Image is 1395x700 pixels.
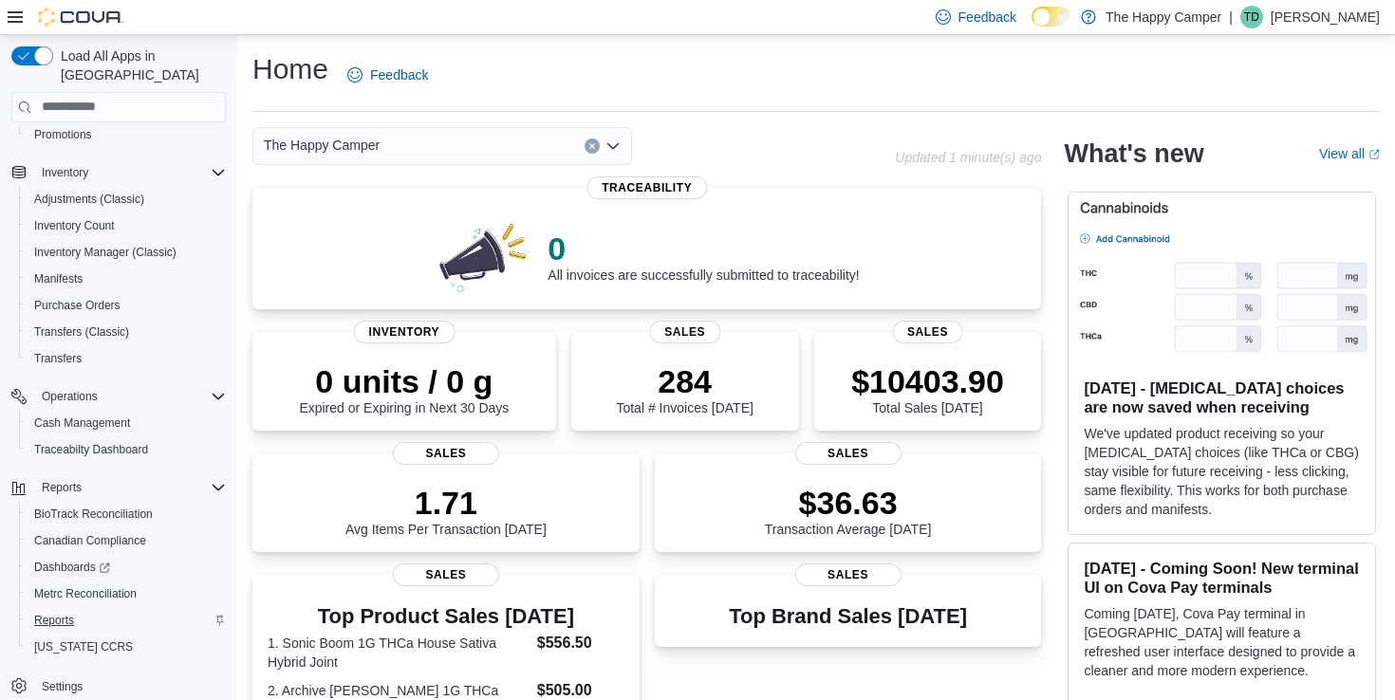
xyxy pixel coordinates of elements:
[19,607,233,634] button: Reports
[34,324,129,340] span: Transfers (Classic)
[299,362,509,415] div: Expired or Expiring in Next 30 Days
[19,436,233,463] button: Traceabilty Dashboard
[27,556,118,579] a: Dashboards
[42,679,83,694] span: Settings
[616,362,753,415] div: Total # Invoices [DATE]
[19,292,233,319] button: Purchase Orders
[19,212,233,239] button: Inventory Count
[4,474,233,501] button: Reports
[19,345,233,372] button: Transfers
[42,480,82,495] span: Reports
[27,582,226,605] span: Metrc Reconciliation
[19,239,233,266] button: Inventory Manager (Classic)
[34,639,133,654] span: [US_STATE] CCRS
[53,46,226,84] span: Load All Apps in [GEOGRAPHIC_DATA]
[729,605,967,628] h3: Top Brand Sales [DATE]
[27,188,152,211] a: Adjustments (Classic)
[1271,6,1380,28] p: [PERSON_NAME]
[27,123,226,146] span: Promotions
[19,554,233,580] a: Dashboards
[586,176,707,199] span: Traceability
[27,267,90,290] a: Manifests
[34,586,137,601] span: Metrc Reconciliation
[354,321,456,343] span: Inventory
[42,389,98,404] span: Operations
[27,556,226,579] span: Dashboards
[19,410,233,436] button: Cash Management
[34,271,83,286] span: Manifests
[795,442,902,465] span: Sales
[34,385,105,408] button: Operations
[299,362,509,400] p: 0 units / 0 g
[34,127,92,142] span: Promotions
[34,442,148,457] span: Traceabilty Dashboard
[27,438,226,461] span: Traceabilty Dashboard
[19,527,233,554] button: Canadian Compliance
[795,563,902,586] span: Sales
[616,362,753,400] p: 284
[1084,604,1360,680] p: Coming [DATE], Cova Pay terminal in [GEOGRAPHIC_DATA] will feature a refreshed user interface des...
[1240,6,1263,28] div: Tori Danku
[27,503,226,525] span: BioTrack Reconciliation
[268,605,624,628] h3: Top Product Sales [DATE]
[34,351,82,366] span: Transfers
[27,609,82,632] a: Reports
[1032,7,1071,27] input: Dark Mode
[27,412,138,434] a: Cash Management
[34,675,90,698] a: Settings
[765,484,932,537] div: Transaction Average [DATE]
[27,123,100,146] a: Promotions
[1244,6,1259,28] span: TD
[27,241,226,264] span: Inventory Manager (Classic)
[27,636,140,658] a: [US_STATE] CCRS
[27,582,144,605] a: Metrc Reconciliation
[34,476,89,499] button: Reports
[27,214,122,237] a: Inventory Count
[27,438,156,461] a: Traceabilty Dashboard
[42,165,88,180] span: Inventory
[958,8,1016,27] span: Feedback
[34,245,177,260] span: Inventory Manager (Classic)
[34,161,96,184] button: Inventory
[27,347,89,370] a: Transfers
[435,218,533,294] img: 0
[340,56,436,94] a: Feedback
[27,412,226,434] span: Cash Management
[1084,378,1360,416] h3: [DATE] - [MEDICAL_DATA] choices are now saved when receiving
[548,230,859,267] p: 0
[264,134,380,157] span: The Happy Camper
[27,241,184,264] a: Inventory Manager (Classic)
[252,50,328,88] h1: Home
[34,218,115,233] span: Inventory Count
[27,609,226,632] span: Reports
[19,266,233,292] button: Manifests
[27,321,137,343] a: Transfers (Classic)
[345,484,547,522] p: 1.71
[27,294,128,317] a: Purchase Orders
[34,507,153,522] span: BioTrack Reconciliation
[605,138,621,154] button: Open list of options
[851,362,1004,415] div: Total Sales [DATE]
[34,533,146,548] span: Canadian Compliance
[268,634,530,672] dt: 1. Sonic Boom 1G THCa House Sativa Hybrid Joint
[19,634,233,660] button: [US_STATE] CCRS
[892,321,963,343] span: Sales
[19,186,233,212] button: Adjustments (Classic)
[34,613,74,628] span: Reports
[393,442,499,465] span: Sales
[34,415,130,431] span: Cash Management
[4,383,233,410] button: Operations
[19,121,233,148] button: Promotions
[765,484,932,522] p: $36.63
[34,192,144,207] span: Adjustments (Classic)
[34,673,226,697] span: Settings
[27,321,226,343] span: Transfers (Classic)
[19,580,233,607] button: Metrc Reconciliation
[34,476,226,499] span: Reports
[1064,138,1203,169] h2: What's new
[345,484,547,537] div: Avg Items Per Transaction [DATE]
[34,385,226,408] span: Operations
[1368,149,1380,160] svg: External link
[537,632,624,654] dd: $556.50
